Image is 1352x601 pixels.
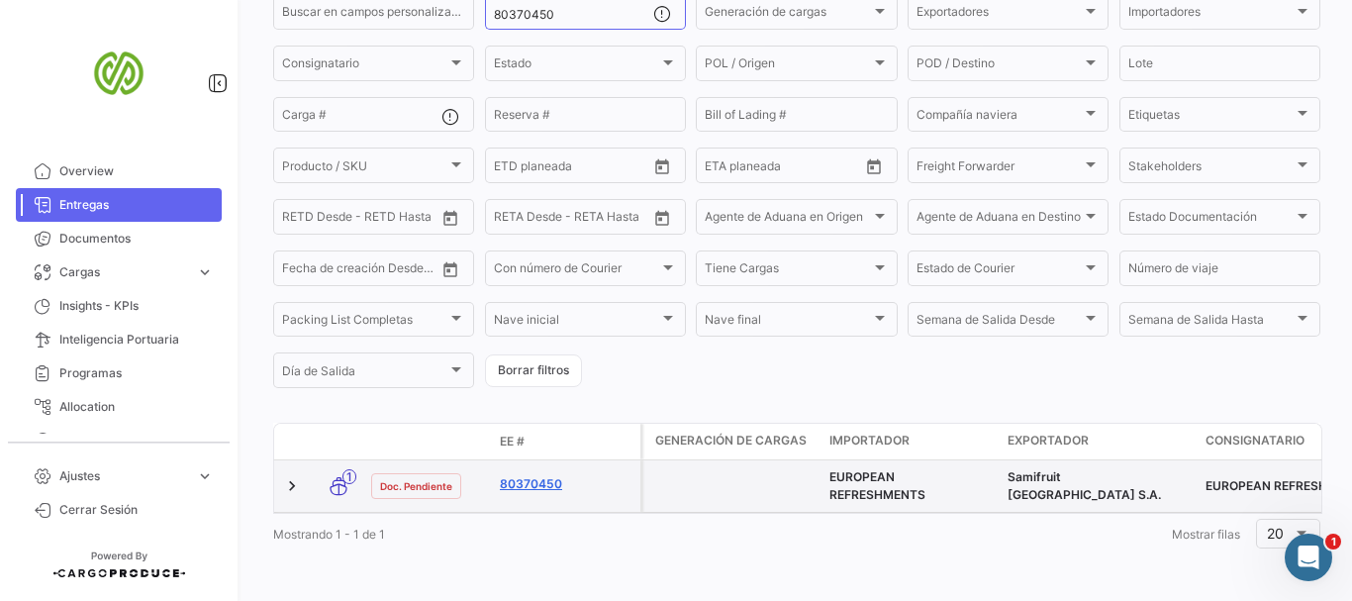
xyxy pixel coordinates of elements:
span: POL / Origen [705,59,870,73]
button: Borrar filtros [485,354,582,387]
span: expand_more [196,467,214,485]
div: Mensaje reciente [41,283,355,304]
span: EE # [500,433,525,451]
span: Compañía naviera [917,111,1082,125]
datatable-header-cell: Exportador [1000,424,1198,459]
button: Open calendar [435,203,465,233]
span: Agente de Aduana en Destino [917,213,1082,227]
a: Documentos [16,222,222,255]
a: Inteligencia Portuaria [16,323,222,356]
a: 80370450 [500,475,632,493]
span: Documentos [59,230,214,248]
div: Mensaje recienteProfile image for JuanLore Ipsu, dolo sitam? Consect! Adi elitsedd eiu te incid u... [20,266,376,370]
span: Día de Salida [282,367,447,381]
span: Generación de cargas [655,432,807,450]
a: Programas [16,356,222,390]
span: Allocation [59,398,214,416]
span: EUROPEAN REFRESHMENTS [829,469,925,502]
span: Programas [59,364,214,382]
span: Insights - KPIs [59,297,214,315]
span: Stakeholders [1128,161,1294,175]
span: Entregas [59,196,214,214]
p: [PERSON_NAME] 👋 [40,141,356,174]
a: Entregas [16,188,222,222]
span: Inteligencia Portuaria [59,331,214,349]
a: Insights - KPIs [16,289,222,323]
span: Consignatario [282,59,447,73]
button: Mensajes [198,419,396,498]
span: 1 [342,469,356,484]
a: Allocation [16,390,222,424]
button: Open calendar [647,151,677,181]
span: Packing List Completas [282,316,447,330]
div: [PERSON_NAME] [88,333,203,353]
button: Open calendar [859,151,889,181]
span: Ajustes [59,467,188,485]
span: Estado de Courier [917,264,1082,278]
span: Inicio [78,468,121,482]
img: logo [40,43,204,64]
div: Envíanos un mensaje [20,380,376,435]
button: Open calendar [435,254,465,284]
div: Profile image for Andrielle [249,32,289,71]
span: Mostrando 1 - 1 de 1 [273,527,385,542]
input: Desde [494,213,530,227]
img: san-miguel-logo.png [69,24,168,123]
span: Consignatario [1206,432,1304,450]
input: Hasta [754,161,827,175]
datatable-header-cell: Modo de Transporte [314,434,363,450]
input: Hasta [543,161,617,175]
span: Courier [59,432,214,450]
span: Cerrar Sesión [59,501,214,519]
span: Exportador [1008,432,1089,450]
input: Hasta [332,264,405,278]
datatable-header-cell: Estado Doc. [363,434,492,450]
datatable-header-cell: Generación de cargas [643,424,821,459]
span: Mensajes [264,468,329,482]
input: Desde [282,213,318,227]
span: Agente de Aduana en Origen [705,213,870,227]
span: Con número de Courier [494,264,659,278]
span: Mostrar filas [1172,527,1240,542]
span: expand_more [196,263,214,281]
span: POD / Destino [917,59,1082,73]
datatable-header-cell: Importador [821,424,1000,459]
span: Nave inicial [494,316,659,330]
span: 20 [1267,525,1284,542]
span: Cargas [59,263,188,281]
span: Samifruit Uruguay S.A. [1008,469,1161,502]
a: Overview [16,154,222,188]
datatable-header-cell: EE # [492,425,640,458]
span: Overview [59,162,214,180]
input: Desde [705,161,740,175]
span: Tiene Cargas [705,264,870,278]
p: ¿Cómo podemos ayudarte? [40,174,356,242]
span: Nave final [705,316,870,330]
span: Producto / SKU [282,161,447,175]
span: Generación de cargas [705,8,870,22]
span: Estado [494,59,659,73]
span: Etiquetas [1128,111,1294,125]
div: Profile image for Juan [287,32,327,71]
input: Desde [494,161,530,175]
div: Envíanos un mensaje [41,397,331,418]
div: Cerrar [340,32,376,67]
span: Exportadores [917,8,1082,22]
a: Expand/Collapse Row [282,476,302,496]
span: Semana de Salida Hasta [1128,316,1294,330]
a: Courier [16,424,222,457]
span: 1 [1325,534,1341,550]
input: Hasta [332,213,405,227]
div: • Hace 2h [207,333,272,353]
iframe: Intercom live chat [1285,534,1332,581]
input: Hasta [543,213,617,227]
button: Open calendar [647,203,677,233]
span: Freight Forwarder [917,161,1082,175]
span: Semana de Salida Desde [917,316,1082,330]
input: Desde [282,264,318,278]
span: Estado Documentación [1128,213,1294,227]
div: Profile image for Juan [41,313,80,352]
span: Importadores [1128,8,1294,22]
span: Doc. Pendiente [380,478,452,494]
span: Importador [829,432,910,450]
